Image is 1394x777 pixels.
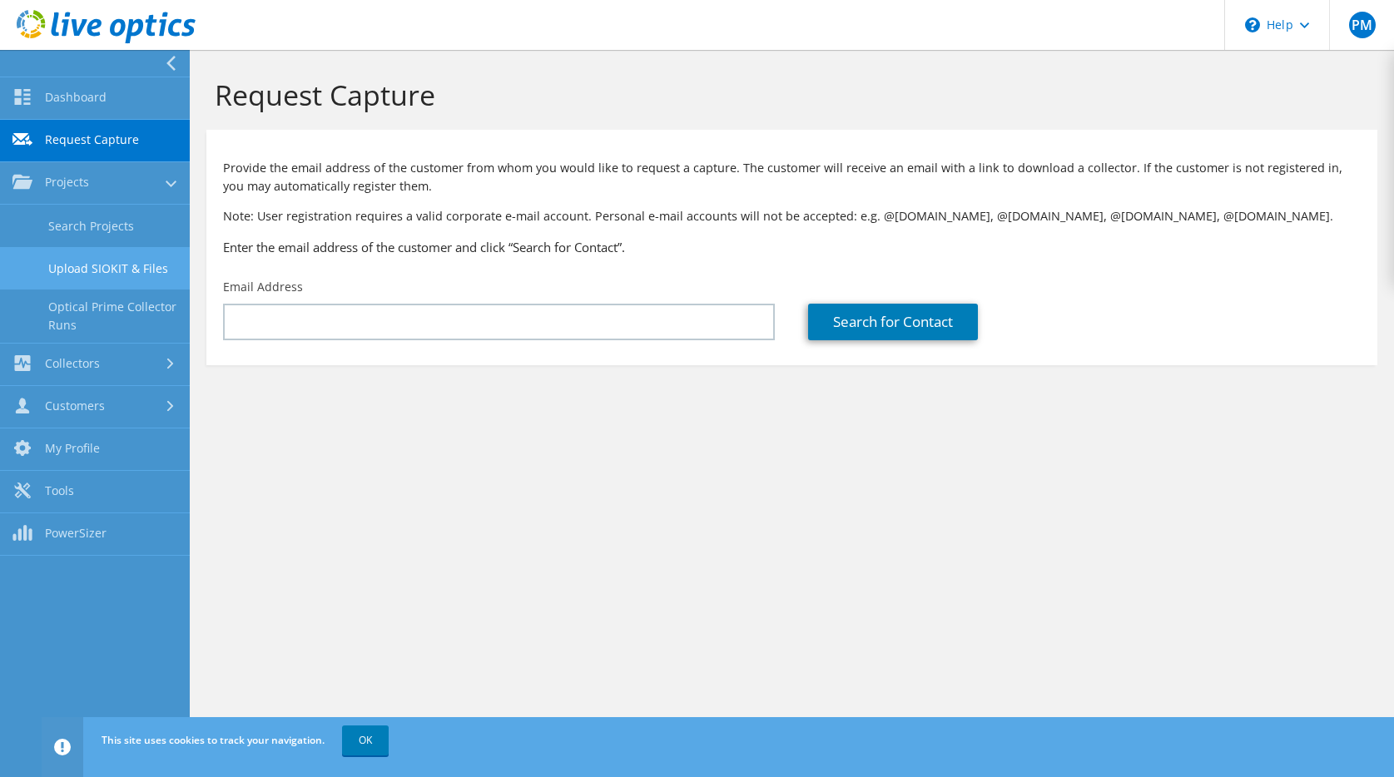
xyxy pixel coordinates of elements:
h1: Request Capture [215,77,1361,112]
a: Search for Contact [808,304,978,340]
h3: Enter the email address of the customer and click “Search for Contact”. [223,238,1361,256]
span: This site uses cookies to track your navigation. [102,733,325,747]
a: OK [342,725,389,755]
svg: \n [1245,17,1260,32]
label: Email Address [223,279,303,295]
p: Note: User registration requires a valid corporate e-mail account. Personal e-mail accounts will ... [223,207,1361,225]
p: Provide the email address of the customer from whom you would like to request a capture. The cust... [223,159,1361,195]
span: PM [1349,12,1376,38]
